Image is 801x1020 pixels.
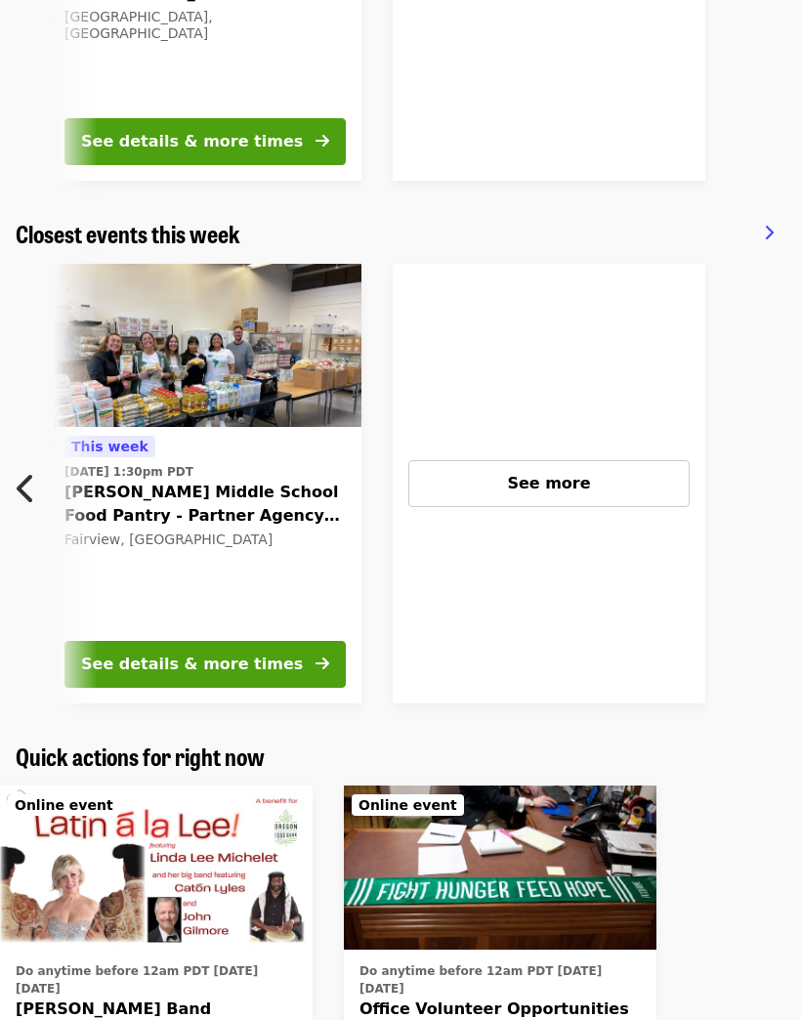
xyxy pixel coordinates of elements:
[71,439,148,454] span: This week
[64,463,193,481] time: [DATE] 1:30pm PDT
[64,531,346,548] div: Fairview, [GEOGRAPHIC_DATA]
[81,130,303,153] div: See details & more times
[64,481,346,528] span: [PERSON_NAME] Middle School Food Pantry - Partner Agency Support
[49,264,361,428] img: Reynolds Middle School Food Pantry - Partner Agency Support organized by Oregon Food Bank
[49,264,361,703] a: See details for "Reynolds Middle School Food Pantry - Partner Agency Support"
[81,653,303,676] div: See details & more times
[16,216,240,250] span: Closest events this week
[344,786,656,950] img: Office Volunteer Opportunities organized by Oregon Food Bank
[507,474,590,492] span: See more
[408,460,690,507] button: See more
[16,743,265,771] a: Quick actions for right now
[359,964,602,996] span: Do anytime before 12am PDT [DATE][DATE]
[316,655,329,673] i: arrow-right icon
[16,739,265,773] span: Quick actions for right now
[764,224,774,242] i: chevron-right icon
[15,797,113,813] span: Online event
[64,118,346,165] button: See details & more times
[393,264,705,703] a: See more
[64,9,346,42] div: [GEOGRAPHIC_DATA], [GEOGRAPHIC_DATA]
[16,220,240,248] a: Closest events this week
[64,641,346,688] button: See details & more times
[16,964,258,996] span: Do anytime before 12am PDT [DATE][DATE]
[358,797,457,813] span: Online event
[17,470,36,507] i: chevron-left icon
[316,132,329,150] i: arrow-right icon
